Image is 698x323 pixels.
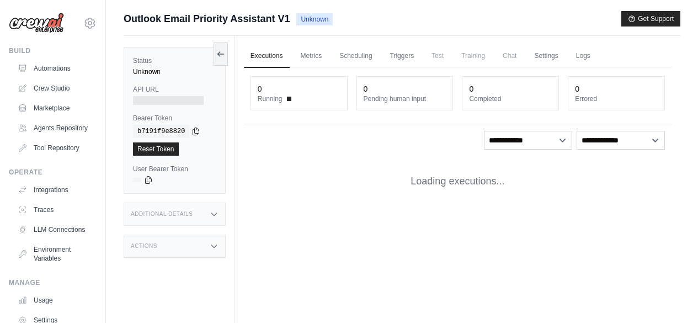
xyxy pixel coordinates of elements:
div: 0 [364,83,368,94]
a: Traces [13,201,97,219]
span: Unknown [296,13,333,25]
span: Chat is not available until the deployment is complete [496,45,523,67]
div: 0 [258,83,262,94]
a: Settings [528,45,564,68]
a: Automations [13,60,97,77]
button: Get Support [621,11,680,27]
a: Logs [569,45,597,68]
div: Build [9,46,97,55]
a: Metrics [294,45,329,68]
div: 0 [575,83,579,94]
label: Bearer Token [133,114,216,123]
label: Status [133,56,216,65]
h3: Actions [131,243,157,250]
div: 0 [469,83,473,94]
span: Outlook Email Priority Assistant V1 [124,11,290,27]
code: b7191f9e8820 [133,125,189,138]
div: Operate [9,168,97,177]
label: User Bearer Token [133,165,216,173]
a: LLM Connections [13,221,97,239]
h3: Additional Details [131,211,193,218]
a: Executions [244,45,290,68]
a: Marketplace [13,99,97,117]
dt: Pending human input [364,94,446,103]
span: Test [425,45,450,67]
div: Loading executions... [244,156,672,206]
div: Manage [9,278,97,287]
span: Training is not available until the deployment is complete [455,45,492,67]
a: Crew Studio [13,80,97,97]
a: Scheduling [333,45,379,68]
dt: Errored [575,94,658,103]
a: Integrations [13,181,97,199]
span: Running [258,94,283,103]
a: Reset Token [133,142,179,156]
a: Tool Repository [13,139,97,157]
a: Usage [13,292,97,309]
label: API URL [133,85,216,94]
a: Agents Repository [13,119,97,137]
a: Environment Variables [13,241,97,267]
div: Unknown [133,67,216,76]
img: Logo [9,13,64,34]
dt: Completed [469,94,552,103]
a: Triggers [383,45,421,68]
